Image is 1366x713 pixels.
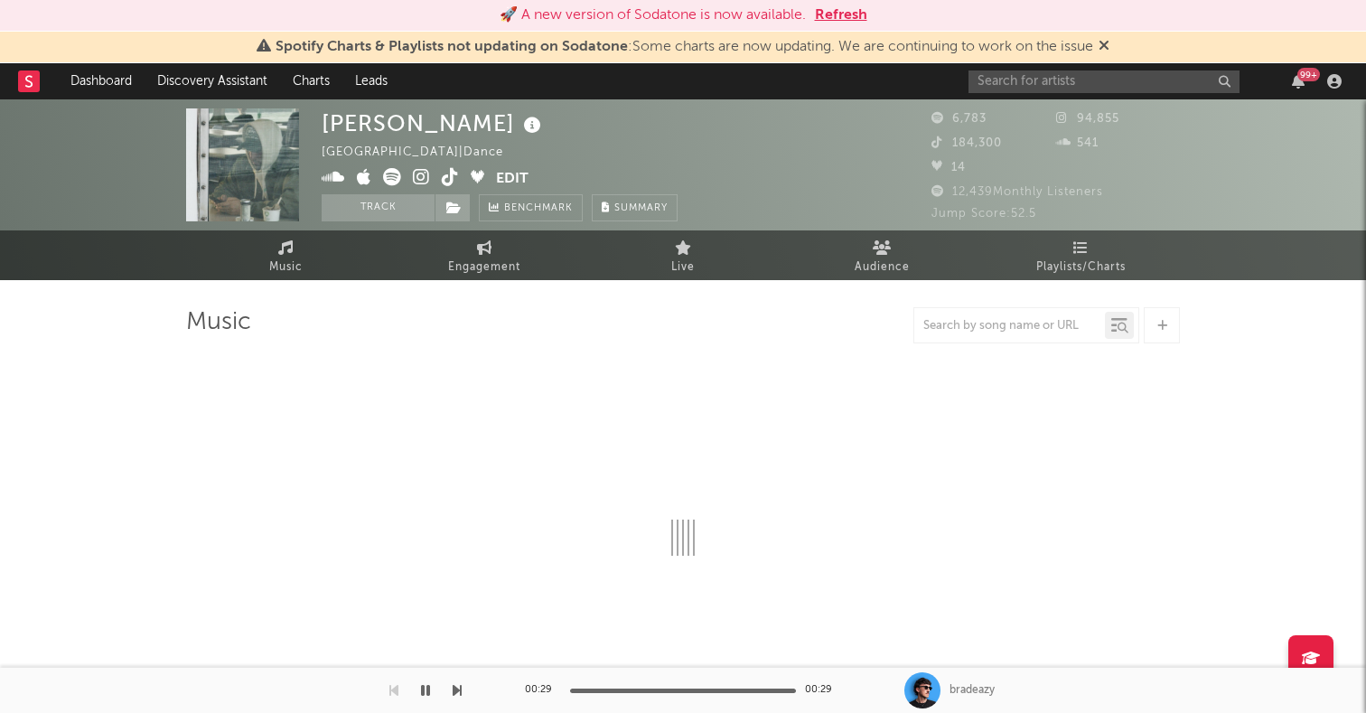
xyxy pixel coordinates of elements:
[496,168,529,191] button: Edit
[322,108,546,138] div: [PERSON_NAME]
[671,257,695,278] span: Live
[931,137,1002,149] span: 184,300
[322,194,435,221] button: Track
[584,230,782,280] a: Live
[276,40,628,54] span: Spotify Charts & Playlists not updating on Sodatone
[931,186,1103,198] span: 12,439 Monthly Listeners
[479,194,583,221] a: Benchmark
[981,230,1180,280] a: Playlists/Charts
[855,257,910,278] span: Audience
[968,70,1240,93] input: Search for artists
[500,5,806,26] div: 🚀 A new version of Sodatone is now available.
[815,5,867,26] button: Refresh
[1056,137,1099,149] span: 541
[931,162,966,174] span: 14
[145,63,280,99] a: Discovery Assistant
[342,63,400,99] a: Leads
[448,257,520,278] span: Engagement
[280,63,342,99] a: Charts
[614,203,668,213] span: Summary
[931,113,987,125] span: 6,783
[931,208,1036,220] span: Jump Score: 52.5
[592,194,678,221] button: Summary
[1056,113,1119,125] span: 94,855
[58,63,145,99] a: Dashboard
[504,198,573,220] span: Benchmark
[914,319,1105,333] input: Search by song name or URL
[385,230,584,280] a: Engagement
[269,257,303,278] span: Music
[186,230,385,280] a: Music
[1099,40,1109,54] span: Dismiss
[276,40,1093,54] span: : Some charts are now updating. We are continuing to work on the issue
[322,142,524,164] div: [GEOGRAPHIC_DATA] | Dance
[805,680,841,701] div: 00:29
[950,682,995,699] div: bradeazy
[1292,74,1305,89] button: 99+
[525,680,561,701] div: 00:29
[782,230,981,280] a: Audience
[1297,68,1320,81] div: 99 +
[1036,257,1126,278] span: Playlists/Charts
